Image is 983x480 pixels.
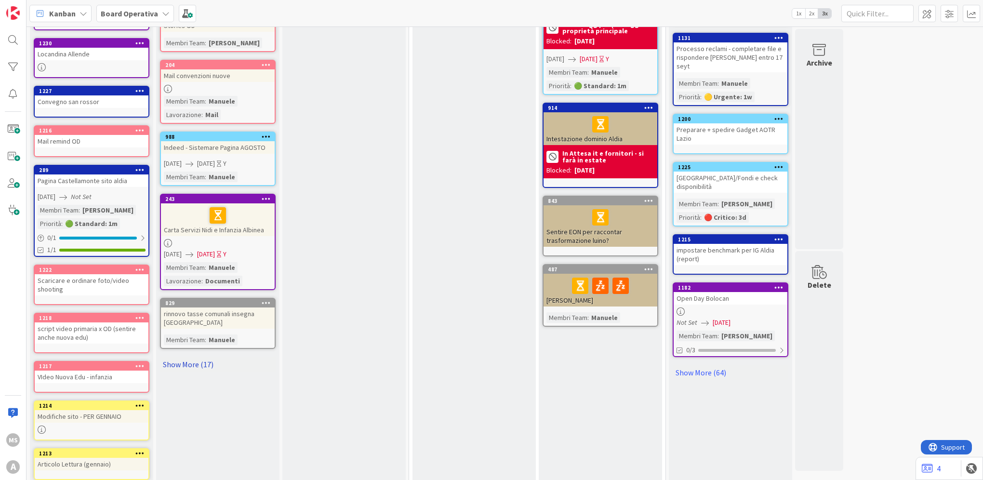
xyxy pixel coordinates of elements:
div: 289 [39,167,148,173]
div: 1182 [674,283,787,292]
div: 243Carta Servizi Nidi e Infanzia Albinea [161,195,275,236]
div: 1215impostare benchmark per IG Aldia (report) [674,235,787,265]
div: Documenti [203,276,242,286]
span: : [205,96,206,107]
div: Y [223,249,226,259]
div: 843 [544,197,657,205]
span: [DATE] [580,54,598,64]
div: 1214Modifiche sito - PER GENNAIO [35,401,148,423]
span: [DATE] [197,159,215,169]
span: : [570,80,571,91]
span: 2x [805,9,818,18]
div: 1182Open Day Bolocan [674,283,787,305]
div: Membri Team [164,262,205,273]
span: 3x [818,9,831,18]
div: Open Day Bolocan [674,292,787,305]
div: Mail convenzioni nuove [161,69,275,82]
span: [DATE] [164,249,182,259]
span: [DATE] [38,192,55,202]
input: Quick Filter... [841,5,914,22]
span: Kanban [49,8,76,19]
div: Processo reclami - completare file e rispondere [PERSON_NAME] entro 17 seyt [674,42,787,72]
a: Show More (64) [673,365,788,380]
div: Membri Team [546,312,587,323]
span: : [717,331,719,341]
div: 1131Processo reclami - completare file e rispondere [PERSON_NAME] entro 17 seyt [674,34,787,72]
div: 843 [548,198,657,204]
div: 204 [161,61,275,69]
div: 1216Mail remind OD [35,126,148,147]
div: 1214 [39,402,148,409]
a: Show More (17) [160,357,276,372]
i: Not Set [677,318,697,327]
div: Membri Team [677,331,717,341]
div: 1200Preparare + spedire Gadget AOTR Lazio [674,115,787,145]
div: Manuele [206,172,238,182]
div: Priorità [546,80,570,91]
span: : [205,38,206,48]
span: : [205,334,206,345]
span: : [205,172,206,182]
div: 487 [544,265,657,274]
div: 204 [165,62,275,68]
div: Membri Team [164,38,205,48]
div: 289 [35,166,148,174]
span: 0/3 [686,345,695,355]
div: Membri Team [677,199,717,209]
div: Manuele [589,67,620,78]
div: 243 [165,196,275,202]
div: Manuele [206,334,238,345]
div: script video primaria x OD (sentire anche nuova edu) [35,322,148,344]
div: Membri Team [164,172,205,182]
div: Blocked: [546,165,571,175]
b: attesa 7gg per passaggio proprietà principale [562,21,654,34]
div: 1213 [39,450,148,457]
div: 1217VIdeo Nuova Edu - infanzia [35,362,148,383]
div: 204Mail convenzioni nuove [161,61,275,82]
div: 1218script video primaria x OD (sentire anche nuova edu) [35,314,148,344]
div: 1230 [35,39,148,48]
span: 1/1 [47,245,56,255]
div: Delete [808,279,831,291]
div: [PERSON_NAME] [719,331,775,341]
div: Membri Team [164,96,205,107]
div: Priorità [38,218,61,229]
div: 243 [161,195,275,203]
div: 829 [165,300,275,307]
div: 1218 [35,314,148,322]
span: : [205,262,206,273]
div: Membri Team [38,205,79,215]
div: 🟡 Urgente: 1w [702,92,755,102]
div: 1227Convegno san rossor [35,87,148,108]
div: 1182 [678,284,787,291]
div: Archive [807,57,832,68]
div: Mail [203,109,221,120]
div: 1222Scaricare e ordinare foto/video shooting [35,266,148,295]
span: : [201,109,203,120]
span: : [700,92,702,102]
div: Manuele [206,96,238,107]
div: 1227 [39,88,148,94]
div: 1216 [35,126,148,135]
div: 1217 [35,362,148,371]
div: Modifiche sito - PER GENNAIO [35,410,148,423]
span: : [201,276,203,286]
a: 4 [922,463,941,474]
div: 🟢 Standard: 1m [571,80,629,91]
span: : [61,218,63,229]
span: [DATE] [713,318,731,328]
div: Priorità [677,212,700,223]
div: Blocked: [546,36,571,46]
div: Sentire EON per raccontar trasformazione luino? [544,205,657,247]
div: [PERSON_NAME] [719,199,775,209]
div: 914 [544,104,657,112]
div: 1225 [674,163,787,172]
div: [PERSON_NAME] [206,38,262,48]
div: 988 [165,133,275,140]
div: Lavorazione [164,276,201,286]
div: Priorità [677,92,700,102]
div: Articolo Lettura (gennaio) [35,458,148,470]
div: 487 [548,266,657,273]
span: : [700,212,702,223]
div: Mail remind OD [35,135,148,147]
